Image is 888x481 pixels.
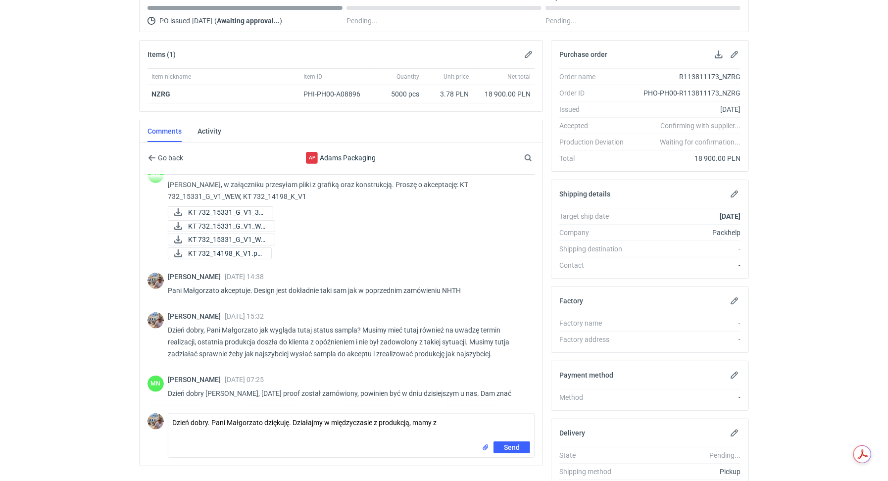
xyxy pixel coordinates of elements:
span: KT 732_15331_G_V1_WE... [188,221,267,232]
div: - [632,244,740,254]
div: Order ID [559,88,632,98]
a: KT 732_15331_G_V1_3D... [168,206,273,218]
h2: Items (1) [148,50,176,58]
a: KT 732_15331_G_V1_WE... [168,220,275,232]
em: Pending... [709,451,740,459]
div: Shipping destination [559,244,632,254]
button: Edit payment method [729,369,740,381]
div: KT 732_15331_G_V1_3D.JPG [168,206,267,218]
div: 18 900.00 PLN [632,153,740,163]
div: Production Deviation [559,137,632,147]
span: [PERSON_NAME] [168,376,225,384]
div: Order name [559,72,632,82]
span: [DATE] 15:32 [225,312,264,320]
div: Packhelp [632,228,740,238]
div: PO issued [148,15,343,27]
div: [DATE] [632,104,740,114]
div: - [632,392,740,402]
div: Shipping method [559,467,632,477]
div: Total [559,153,632,163]
div: 18 900.00 PLN [477,89,531,99]
a: KT 732_15331_G_V1_WE... [168,234,275,245]
span: Quantity [396,73,419,81]
div: KT 732_14198_K_V1.pdf [168,247,267,259]
p: Pani Małgorzato akceptuje. Design jest dokładnie taki sam jak w poprzednim zamówieniu NHTH [168,285,527,296]
span: KT 732_14198_K_V1.pd... [188,248,263,259]
div: Factory name [559,318,632,328]
input: Search [522,152,554,164]
h2: Delivery [559,429,585,437]
div: Adams Packaging [260,152,422,164]
div: - [632,260,740,270]
span: ) [280,17,282,25]
div: Accepted [559,121,632,131]
span: Pending... [346,15,378,27]
div: Pending... [545,15,740,27]
img: Michał Palasek [148,312,164,329]
textarea: Dzień dobry. Pani Małgorzato dziękuję. Działajmy w międzyczasie z produkcją, mamy z [168,414,534,441]
span: KT 732_15331_G_V1_WE... [188,234,267,245]
button: Edit factory details [729,295,740,307]
span: [PERSON_NAME] [168,312,225,320]
div: - [632,335,740,344]
span: [PERSON_NAME] [168,273,225,281]
figcaption: MN [148,376,164,392]
div: Company [559,228,632,238]
a: NZRG [151,90,170,98]
a: Activity [197,120,221,142]
div: 3.78 PLN [427,89,469,99]
div: KT 732_15331_G_V1_WEW_3D ruch.pdf [168,234,267,245]
div: PHI-PH00-A08896 [303,89,370,99]
p: Dzień dobry, Pani Małgorzato jak wygląda tutaj status sampla? Musimy mieć tutaj również na uwadzę... [168,324,527,360]
div: Adams Packaging [306,152,318,164]
div: Target ship date [559,211,632,221]
strong: Awaiting approval... [217,17,280,25]
div: Małgorzata Nowotna [148,167,164,183]
span: Item nickname [151,73,191,81]
div: Małgorzata Nowotna [148,376,164,392]
div: - [632,318,740,328]
h2: Purchase order [559,50,607,58]
div: Contact [559,260,632,270]
span: Net total [507,73,531,81]
div: Factory address [559,335,632,344]
span: Go back [156,154,183,161]
p: [PERSON_NAME], w załączniku przesyłam pliki z grafiką oraz konstrukcją. Proszę o akceptację: KT 7... [168,179,527,202]
strong: [DATE] [720,212,740,220]
button: Edit delivery details [729,427,740,439]
button: Send [493,441,530,453]
div: Issued [559,104,632,114]
div: Method [559,392,632,402]
span: [DATE] 14:38 [225,273,264,281]
span: Item ID [303,73,322,81]
em: Confirming with supplier... [660,122,740,130]
button: Download PO [713,48,725,60]
div: R113811173_NZRG [632,72,740,82]
img: Michał Palasek [148,273,164,289]
div: Pickup [632,467,740,477]
div: PHO-PH00-R113811173_NZRG [632,88,740,98]
span: [DATE] [192,15,212,27]
div: KT 732_15331_G_V1_WEW.pdf [168,220,267,232]
em: Waiting for confirmation... [660,137,740,147]
span: Send [504,444,520,451]
figcaption: MN [148,167,164,183]
button: Edit shipping details [729,188,740,200]
span: [DATE] 07:25 [225,376,264,384]
figcaption: AP [306,152,318,164]
button: Edit items [523,48,535,60]
img: Michał Palasek [148,413,164,430]
span: Unit price [444,73,469,81]
div: State [559,450,632,460]
div: 5000 pcs [374,85,423,103]
h2: Shipping details [559,190,610,198]
a: KT 732_14198_K_V1.pd... [168,247,272,259]
p: Dzień dobry [PERSON_NAME], [DATE] proof został zamówiony, powinien być w dniu dzisiejszym u nas. ... [168,387,527,399]
h2: Payment method [559,371,613,379]
a: Comments [148,120,182,142]
button: Go back [148,152,184,164]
